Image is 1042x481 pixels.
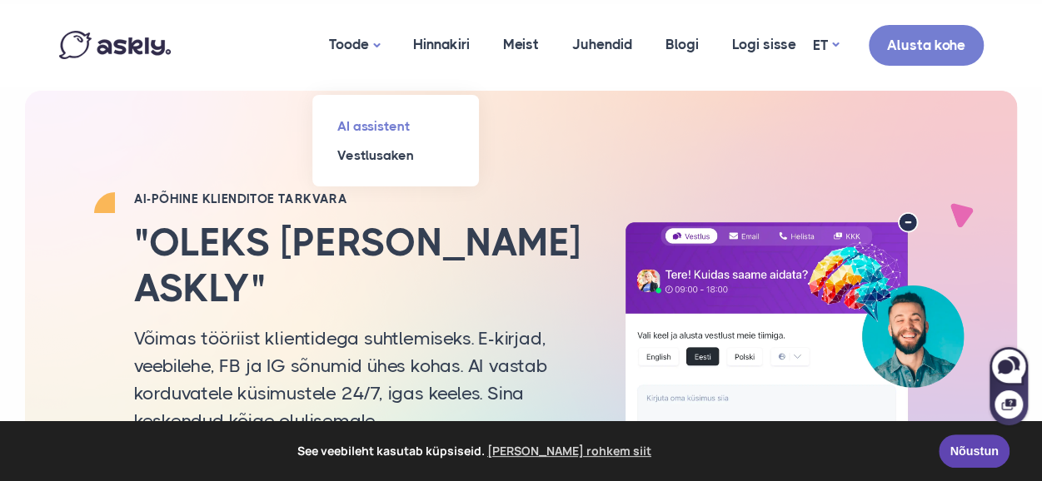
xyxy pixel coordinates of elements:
a: learn more about cookies [485,439,654,464]
iframe: Askly chat [988,344,1030,427]
a: AI assistent [312,112,479,141]
h2: AI-PÕHINE KLIENDITOE TARKVARA [134,191,584,207]
a: Hinnakiri [396,4,486,85]
a: Juhendid [556,4,649,85]
img: Askly [59,31,171,59]
h2: "Oleks [PERSON_NAME] Askly" [134,220,584,311]
p: Võimas tööriist klientidega suhtlemiseks. E-kirjad, veebilehe, FB ja IG sõnumid ühes kohas. AI va... [134,325,584,434]
a: Vestlusaken [312,141,479,170]
a: Toode [312,4,396,87]
a: Logi sisse [715,4,813,85]
a: Blogi [649,4,715,85]
a: Alusta kohe [869,25,984,66]
a: Meist [486,4,556,85]
a: ET [813,33,839,57]
a: Nõustun [939,434,1010,468]
span: See veebileht kasutab küpsiseid. [24,439,927,464]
